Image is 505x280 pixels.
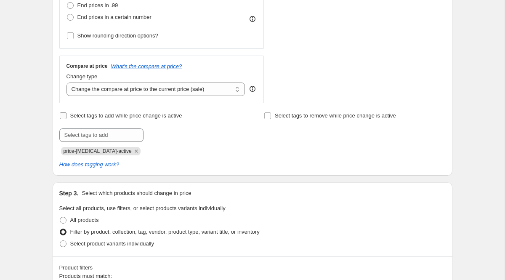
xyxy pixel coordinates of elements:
[59,128,144,142] input: Select tags to add
[77,14,151,20] span: End prices in a certain number
[70,217,99,223] span: All products
[59,264,446,272] div: Product filters
[59,273,112,279] span: Products must match:
[77,32,158,39] span: Show rounding direction options?
[66,63,108,69] h3: Compare at price
[66,73,98,80] span: Change type
[59,161,119,168] a: How does tagging work?
[64,148,132,154] span: price-change-job-active
[82,189,191,197] p: Select which products should change in price
[59,189,79,197] h2: Step 3.
[275,112,396,119] span: Select tags to remove while price change is active
[133,147,140,155] button: Remove price-change-job-active
[59,205,226,211] span: Select all products, use filters, or select products variants individually
[70,112,182,119] span: Select tags to add while price change is active
[248,85,257,93] div: help
[111,63,182,69] button: What's the compare at price?
[77,2,118,8] span: End prices in .99
[70,229,260,235] span: Filter by product, collection, tag, vendor, product type, variant title, or inventory
[70,240,154,247] span: Select product variants individually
